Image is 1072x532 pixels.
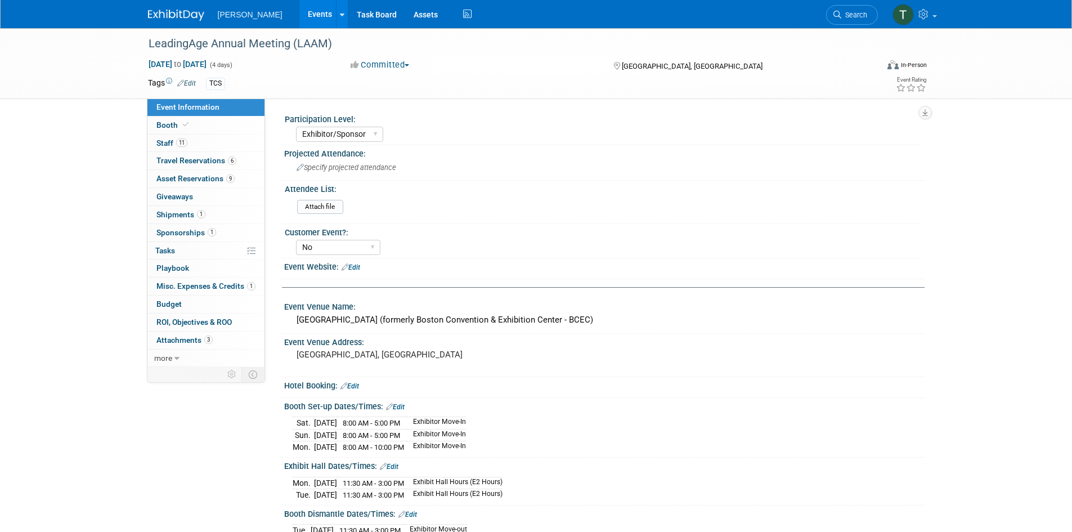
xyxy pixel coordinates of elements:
td: Tags [148,77,196,90]
span: Misc. Expenses & Credits [156,281,255,290]
span: 8:00 AM - 10:00 PM [343,443,404,451]
a: Giveaways [147,188,264,205]
td: Exhibit Hall Hours (E2 Hours) [406,477,503,489]
div: Event Rating [896,77,926,83]
td: Tue. [293,489,314,501]
div: Booth Dismantle Dates/Times: [284,506,925,520]
td: [DATE] [314,489,337,501]
a: Attachments3 [147,332,264,349]
span: Attachments [156,336,213,345]
div: [GEOGRAPHIC_DATA] (formerly Boston Convention & Exhibition Center - BCEC) [293,311,916,329]
a: Edit [380,463,398,471]
td: Toggle Event Tabs [241,367,264,382]
div: Hotel Booking: [284,377,925,392]
span: 8:00 AM - 5:00 PM [343,431,400,440]
span: 6 [228,157,236,165]
a: Edit [398,511,417,518]
div: TCS [206,78,225,90]
td: Exhibitor Move-In [406,429,466,441]
a: Booth [147,117,264,134]
span: more [154,354,172,363]
span: (4 days) [209,61,232,69]
pre: [GEOGRAPHIC_DATA], [GEOGRAPHIC_DATA] [297,350,539,360]
span: 11 [176,138,187,147]
span: 3 [204,336,213,344]
div: Customer Event?: [285,224,920,238]
a: Search [826,5,878,25]
span: 1 [208,228,216,236]
td: [DATE] [314,429,337,441]
div: Attendee List: [285,181,920,195]
td: Exhibit Hall Hours (E2 Hours) [406,489,503,501]
span: Giveaways [156,192,193,201]
a: ROI, Objectives & ROO [147,314,264,331]
td: Exhibitor Move-In [406,417,466,430]
div: In-Person [900,61,927,69]
div: Event Venue Address: [284,334,925,348]
div: Projected Attendance: [284,145,925,159]
i: Booth reservation complete [183,122,189,128]
span: 8:00 AM - 5:00 PM [343,419,400,427]
a: Edit [340,382,359,390]
td: Sun. [293,429,314,441]
span: Event Information [156,102,219,111]
a: Travel Reservations6 [147,152,264,169]
td: [DATE] [314,477,337,489]
a: Sponsorships1 [147,224,264,242]
td: [DATE] [314,441,337,453]
a: Misc. Expenses & Credits1 [147,278,264,295]
div: LeadingAge Annual Meeting (LAAM) [145,34,861,54]
span: [GEOGRAPHIC_DATA], [GEOGRAPHIC_DATA] [622,62,762,70]
a: Edit [342,263,360,271]
span: 11:30 AM - 3:00 PM [343,479,404,488]
span: [DATE] [DATE] [148,59,207,69]
a: Asset Reservations9 [147,170,264,187]
a: Playbook [147,260,264,277]
a: Tasks [147,242,264,260]
div: Participation Level: [285,111,920,125]
span: Playbook [156,263,189,272]
span: to [172,60,183,69]
span: 1 [247,282,255,290]
span: 1 [197,210,205,218]
td: Personalize Event Tab Strip [222,367,242,382]
img: Traci Varon [892,4,914,25]
span: 11:30 AM - 3:00 PM [343,491,404,499]
span: ROI, Objectives & ROO [156,318,232,327]
a: Event Information [147,99,264,116]
span: Tasks [155,246,175,255]
a: Shipments1 [147,206,264,223]
a: Edit [177,79,196,87]
span: Booth [156,120,191,129]
a: Budget [147,296,264,313]
a: Edit [386,403,405,411]
span: Budget [156,299,182,309]
a: Staff11 [147,135,264,152]
a: more [147,350,264,367]
img: ExhibitDay [148,10,204,21]
td: Mon. [293,477,314,489]
span: Asset Reservations [156,174,235,183]
span: [PERSON_NAME] [218,10,282,19]
td: Sat. [293,417,314,430]
div: Event Website: [284,258,925,273]
div: Event Format [811,59,927,75]
button: Committed [347,59,414,71]
td: [DATE] [314,417,337,430]
img: Format-Inperson.png [887,60,899,69]
span: Search [841,11,867,19]
span: Travel Reservations [156,156,236,165]
span: Staff [156,138,187,147]
div: Event Venue Name: [284,298,925,312]
span: 9 [226,175,235,183]
span: Specify projected attendance [297,163,396,172]
span: Sponsorships [156,228,216,237]
div: Booth Set-up Dates/Times: [284,398,925,413]
div: Exhibit Hall Dates/Times: [284,458,925,472]
td: Exhibitor Move-In [406,441,466,453]
span: Shipments [156,210,205,219]
td: Mon. [293,441,314,453]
